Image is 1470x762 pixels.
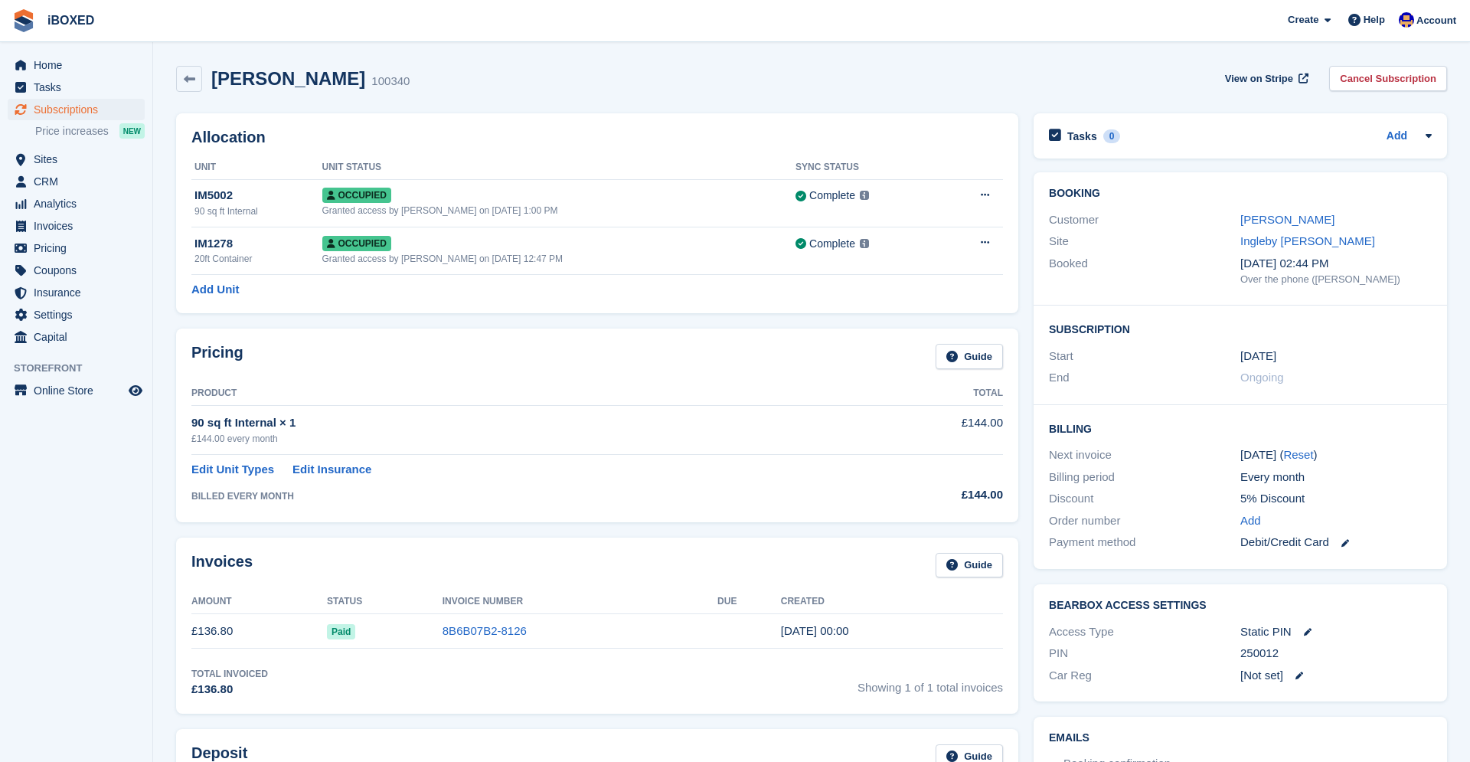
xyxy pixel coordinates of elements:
span: CRM [34,171,126,192]
div: PIN [1049,645,1240,662]
div: £144.00 every month [191,432,851,446]
div: Order number [1049,512,1240,530]
span: Price increases [35,124,109,139]
div: 5% Discount [1240,490,1432,508]
span: Invoices [34,215,126,237]
div: Site [1049,233,1240,250]
a: menu [8,237,145,259]
a: menu [8,282,145,303]
div: 90 sq ft Internal [194,204,322,218]
div: Discount [1049,490,1240,508]
a: menu [8,54,145,76]
span: Ongoing [1240,371,1284,384]
h2: Billing [1049,420,1432,436]
div: [Not set] [1240,667,1432,685]
a: menu [8,215,145,237]
a: menu [8,326,145,348]
div: 100340 [371,73,410,90]
a: 8B6B07B2-8126 [443,624,527,637]
th: Sync Status [795,155,940,180]
div: Access Type [1049,623,1240,641]
div: 90 sq ft Internal × 1 [191,414,851,432]
a: [PERSON_NAME] [1240,213,1334,226]
a: menu [8,99,145,120]
div: Booked [1049,255,1240,287]
a: Add [1240,512,1261,530]
a: Price increases NEW [35,123,145,139]
span: Settings [34,304,126,325]
a: Add Unit [191,281,239,299]
a: menu [8,380,145,401]
h2: Allocation [191,129,1003,146]
div: Over the phone ([PERSON_NAME]) [1240,272,1432,287]
th: Unit [191,155,322,180]
h2: BearBox Access Settings [1049,600,1432,612]
div: [DATE] 02:44 PM [1240,255,1432,273]
div: Granted access by [PERSON_NAME] on [DATE] 1:00 PM [322,204,796,217]
a: Ingleby [PERSON_NAME] [1240,234,1375,247]
div: £144.00 [851,486,1003,504]
span: Help [1364,12,1385,28]
div: Next invoice [1049,446,1240,464]
span: Tasks [34,77,126,98]
a: iBOXED [41,8,100,33]
a: Guide [936,344,1003,369]
div: 250012 [1240,645,1432,662]
div: £136.80 [191,681,268,698]
span: Pricing [34,237,126,259]
h2: Booking [1049,188,1432,200]
th: Due [717,590,781,614]
span: Sites [34,149,126,170]
a: menu [8,149,145,170]
time: 2025-08-10 23:00:09 UTC [781,624,849,637]
th: Unit Status [322,155,796,180]
a: Guide [936,553,1003,578]
span: Paid [327,624,355,639]
th: Product [191,381,851,406]
a: menu [8,171,145,192]
a: View on Stripe [1219,66,1312,91]
div: Every month [1240,469,1432,486]
span: Occupied [322,236,391,251]
td: £136.80 [191,614,327,649]
span: Account [1416,13,1456,28]
div: Billing period [1049,469,1240,486]
span: Subscriptions [34,99,126,120]
h2: Subscription [1049,321,1432,336]
th: Created [781,590,1003,614]
span: Storefront [14,361,152,376]
a: menu [8,193,145,214]
h2: Tasks [1067,129,1097,143]
span: Analytics [34,193,126,214]
span: Capital [34,326,126,348]
span: Online Store [34,380,126,401]
th: Status [327,590,443,614]
span: Coupons [34,260,126,281]
span: Showing 1 of 1 total invoices [857,667,1003,698]
div: BILLED EVERY MONTH [191,489,851,503]
th: Total [851,381,1003,406]
span: Create [1288,12,1318,28]
div: Start [1049,348,1240,365]
div: NEW [119,123,145,139]
td: £144.00 [851,406,1003,454]
div: 20ft Container [194,252,322,266]
img: stora-icon-8386f47178a22dfd0bd8f6a31ec36ba5ce8667c1dd55bd0f319d3a0aa187defe.svg [12,9,35,32]
div: Complete [809,236,855,252]
h2: Pricing [191,344,243,369]
div: Customer [1049,211,1240,229]
img: icon-info-grey-7440780725fd019a000dd9b08b2336e03edf1995a4989e88bcd33f0948082b44.svg [860,239,869,248]
div: Car Reg [1049,667,1240,685]
span: Insurance [34,282,126,303]
a: Edit Unit Types [191,461,274,479]
th: Amount [191,590,327,614]
th: Invoice Number [443,590,717,614]
a: menu [8,260,145,281]
div: Payment method [1049,534,1240,551]
div: IM5002 [194,187,322,204]
div: 0 [1103,129,1121,143]
span: Occupied [322,188,391,203]
a: Add [1387,128,1407,146]
div: Complete [809,188,855,204]
a: Reset [1283,448,1313,461]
